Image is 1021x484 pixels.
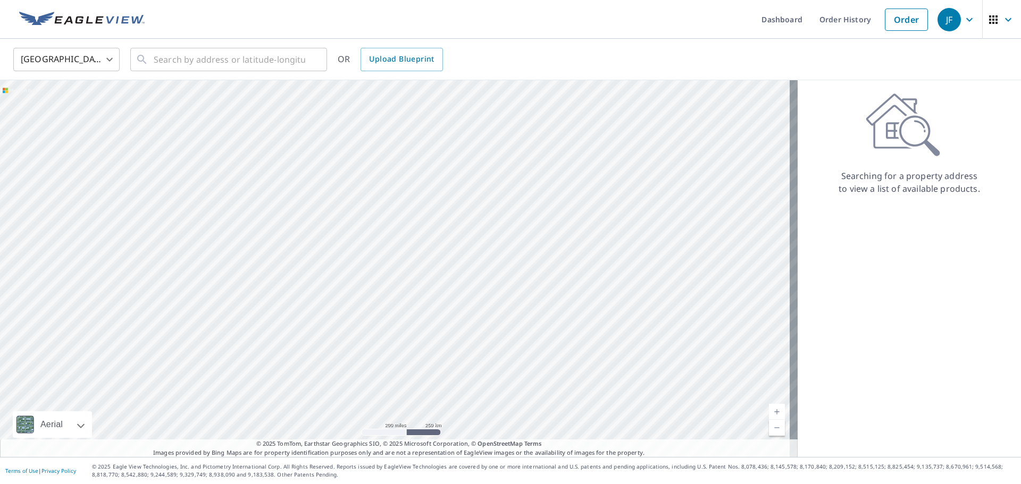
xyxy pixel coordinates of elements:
span: Upload Blueprint [369,53,434,66]
a: Order [885,9,928,31]
p: © 2025 Eagle View Technologies, Inc. and Pictometry International Corp. All Rights Reserved. Repo... [92,463,1016,479]
p: Searching for a property address to view a list of available products. [838,169,981,195]
a: OpenStreetMap [478,439,522,447]
a: Terms of Use [5,467,38,474]
div: [GEOGRAPHIC_DATA] [13,45,120,74]
input: Search by address or latitude-longitude [154,45,305,74]
a: Privacy Policy [41,467,76,474]
a: Upload Blueprint [361,48,442,71]
div: OR [338,48,443,71]
a: Terms [524,439,542,447]
p: | [5,468,76,474]
div: Aerial [37,411,66,438]
div: JF [938,8,961,31]
a: Current Level 5, Zoom In [769,404,785,420]
img: EV Logo [19,12,145,28]
div: Aerial [13,411,92,438]
span: © 2025 TomTom, Earthstar Geographics SIO, © 2025 Microsoft Corporation, © [256,439,542,448]
a: Current Level 5, Zoom Out [769,420,785,436]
